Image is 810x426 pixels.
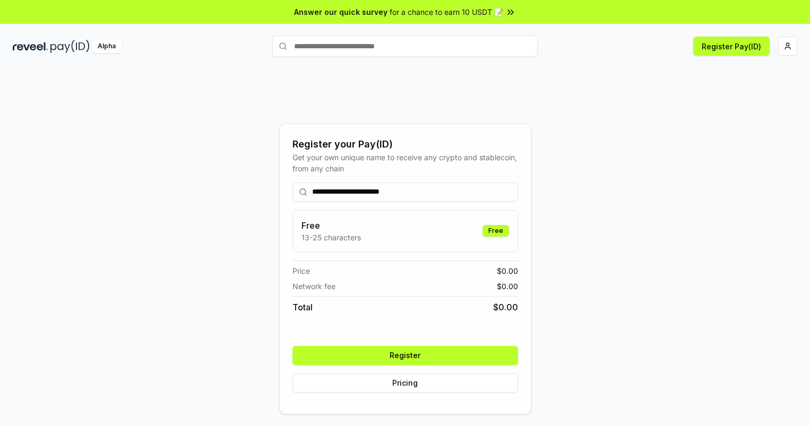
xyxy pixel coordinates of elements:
[493,301,518,314] span: $ 0.00
[50,40,90,53] img: pay_id
[92,40,122,53] div: Alpha
[497,265,518,276] span: $ 0.00
[292,301,313,314] span: Total
[292,281,335,292] span: Network fee
[292,152,518,174] div: Get your own unique name to receive any crypto and stablecoin, from any chain
[301,232,361,243] p: 13-25 characters
[693,37,770,56] button: Register Pay(ID)
[482,225,509,237] div: Free
[292,265,310,276] span: Price
[292,373,518,393] button: Pricing
[292,137,518,152] div: Register your Pay(ID)
[294,6,387,18] span: Answer our quick survey
[390,6,503,18] span: for a chance to earn 10 USDT 📝
[13,40,48,53] img: reveel_dark
[497,281,518,292] span: $ 0.00
[292,346,518,365] button: Register
[301,219,361,232] h3: Free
